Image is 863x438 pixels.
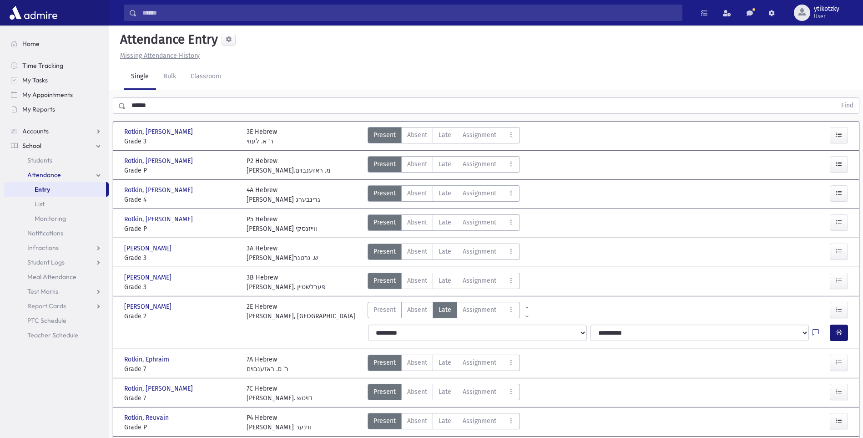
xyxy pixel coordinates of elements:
[124,195,237,204] span: Grade 4
[836,98,859,113] button: Find
[116,32,218,47] h5: Attendance Entry
[116,52,200,60] a: Missing Attendance History
[124,355,171,364] span: Rotkin, Ephraim
[4,313,109,328] a: PTC Schedule
[373,387,396,397] span: Present
[124,166,237,175] span: Grade P
[373,218,396,227] span: Present
[27,171,61,179] span: Attendance
[439,387,451,397] span: Late
[439,305,451,315] span: Late
[368,127,520,146] div: AttTypes
[124,423,237,432] span: Grade P
[124,156,195,166] span: Rotkin, [PERSON_NAME]
[4,226,109,240] a: Notifications
[247,156,331,175] div: P2 Hebrew [PERSON_NAME].מ. ראזענבוים
[4,197,109,211] a: List
[407,276,427,285] span: Absent
[407,358,427,367] span: Absent
[124,393,237,403] span: Grade 7
[368,214,520,234] div: AttTypes
[463,305,496,315] span: Assignment
[373,247,396,256] span: Present
[4,168,109,182] a: Attendance
[373,276,396,285] span: Present
[4,153,109,168] a: Students
[439,276,451,285] span: Late
[124,364,237,374] span: Grade 7
[22,142,41,150] span: School
[463,276,496,285] span: Assignment
[27,258,65,266] span: Student Logs
[137,5,682,21] input: Search
[124,127,195,137] span: Rotkin, [PERSON_NAME]
[35,200,45,208] span: List
[124,302,173,311] span: [PERSON_NAME]
[373,305,396,315] span: Present
[4,138,109,153] a: School
[4,211,109,226] a: Monitoring
[35,214,66,223] span: Monitoring
[27,331,78,339] span: Teacher Schedule
[368,185,520,204] div: AttTypes
[373,188,396,198] span: Present
[27,244,59,252] span: Infractions
[124,137,237,146] span: Grade 3
[407,305,427,315] span: Absent
[463,358,496,367] span: Assignment
[439,247,451,256] span: Late
[22,40,40,48] span: Home
[407,130,427,140] span: Absent
[124,224,237,234] span: Grade P
[407,247,427,256] span: Absent
[4,284,109,299] a: Test Marks
[373,358,396,367] span: Present
[124,64,156,90] a: Single
[247,127,277,146] div: 3E Hebrew ר' א. לעווי
[4,255,109,270] a: Student Logs
[4,270,109,284] a: Meal Attendance
[368,244,520,263] div: AttTypes
[407,416,427,426] span: Absent
[463,387,496,397] span: Assignment
[368,273,520,292] div: AttTypes
[27,316,66,325] span: PTC Schedule
[124,244,173,253] span: [PERSON_NAME]
[27,287,58,295] span: Test Marks
[439,130,451,140] span: Late
[368,156,520,175] div: AttTypes
[124,384,195,393] span: Rotkin, [PERSON_NAME]
[463,130,496,140] span: Assignment
[183,64,228,90] a: Classroom
[407,387,427,397] span: Absent
[4,73,109,87] a: My Tasks
[22,127,49,135] span: Accounts
[4,299,109,313] a: Report Cards
[368,355,520,374] div: AttTypes
[463,159,496,169] span: Assignment
[4,36,109,51] a: Home
[124,214,195,224] span: Rotkin, [PERSON_NAME]
[22,61,63,70] span: Time Tracking
[407,218,427,227] span: Absent
[247,413,311,432] div: P4 Hebrew [PERSON_NAME] ווינער
[368,302,520,321] div: AttTypes
[439,218,451,227] span: Late
[407,159,427,169] span: Absent
[124,273,173,282] span: [PERSON_NAME]
[4,102,109,117] a: My Reports
[439,416,451,426] span: Late
[247,244,318,263] div: 3A Hebrew [PERSON_NAME]ש. גרטנר
[439,159,451,169] span: Late
[407,188,427,198] span: Absent
[373,416,396,426] span: Present
[27,273,76,281] span: Meal Attendance
[22,76,48,84] span: My Tasks
[463,247,496,256] span: Assignment
[124,311,237,321] span: Grade 2
[27,156,52,164] span: Students
[4,240,109,255] a: Infractions
[4,87,109,102] a: My Appointments
[439,358,451,367] span: Late
[4,124,109,138] a: Accounts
